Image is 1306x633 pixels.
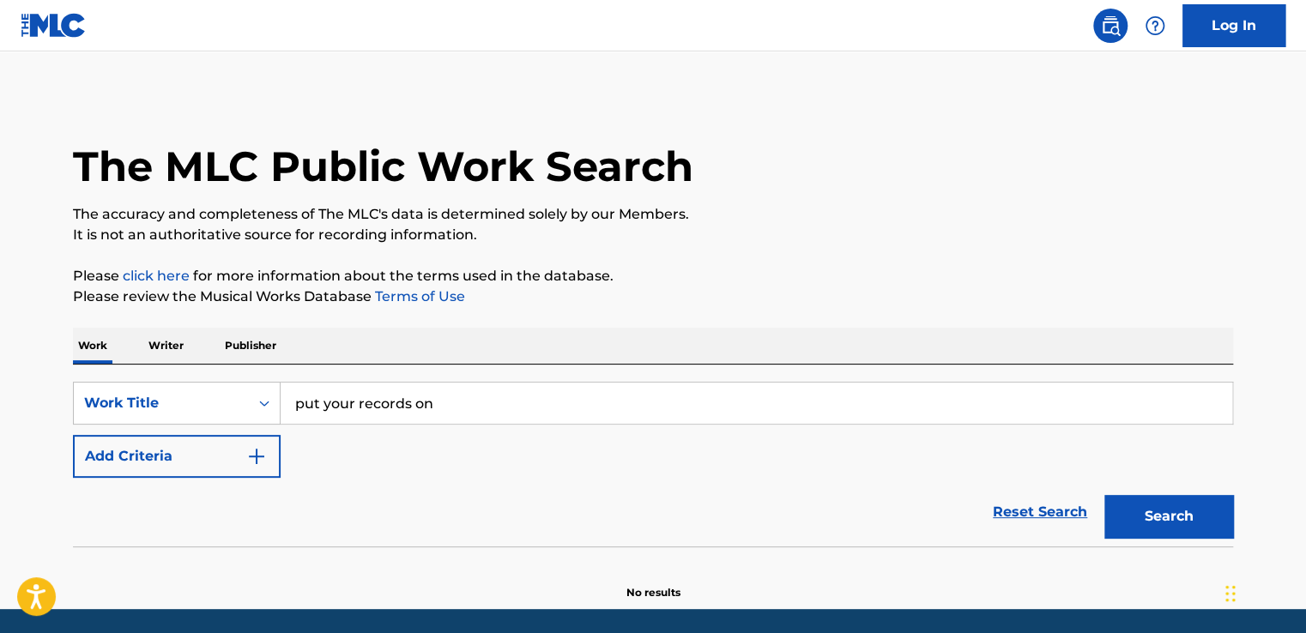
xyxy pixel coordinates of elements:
a: click here [123,268,190,284]
img: MLC Logo [21,13,87,38]
p: Please for more information about the terms used in the database. [73,266,1233,286]
form: Search Form [73,382,1233,546]
p: No results [626,564,680,600]
p: Writer [143,328,189,364]
a: Terms of Use [372,288,465,304]
div: Help [1138,9,1172,43]
p: It is not an authoritative source for recording information. [73,225,1233,245]
a: Reset Search [984,493,1096,531]
p: The accuracy and completeness of The MLC's data is determined solely by our Members. [73,204,1233,225]
img: search [1100,15,1121,36]
a: Public Search [1093,9,1128,43]
h1: The MLC Public Work Search [73,141,693,192]
button: Search [1104,495,1233,538]
a: Log In [1182,4,1285,47]
p: Work [73,328,112,364]
div: Work Title [84,393,239,413]
button: Add Criteria [73,435,281,478]
iframe: Chat Widget [1220,551,1306,633]
p: Please review the Musical Works Database [73,286,1233,307]
img: help [1145,15,1165,36]
div: Drag [1225,568,1236,619]
img: 9d2ae6d4665cec9f34b9.svg [246,446,267,467]
p: Publisher [220,328,281,364]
